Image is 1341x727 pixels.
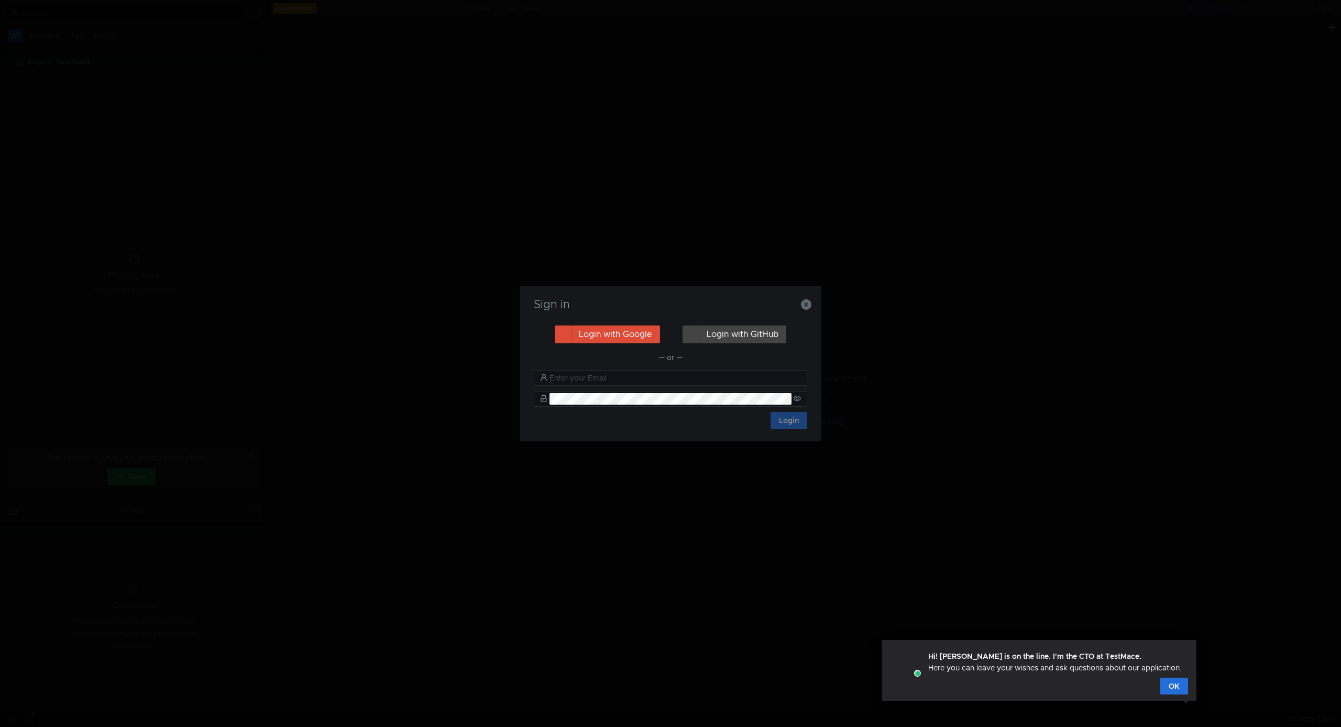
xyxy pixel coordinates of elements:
[928,650,1182,674] div: Here you can leave your wishes and ask questions about our application.
[1160,678,1188,695] button: OK
[549,372,801,384] input: Enter your Email
[683,325,786,343] button: Login with GitHub
[928,652,1141,661] strong: Hi! [PERSON_NAME] is on the line. I'm the CTO at TestMace.
[555,325,660,343] button: Login with Google
[532,298,809,311] h3: Sign in
[534,351,807,364] div: — or —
